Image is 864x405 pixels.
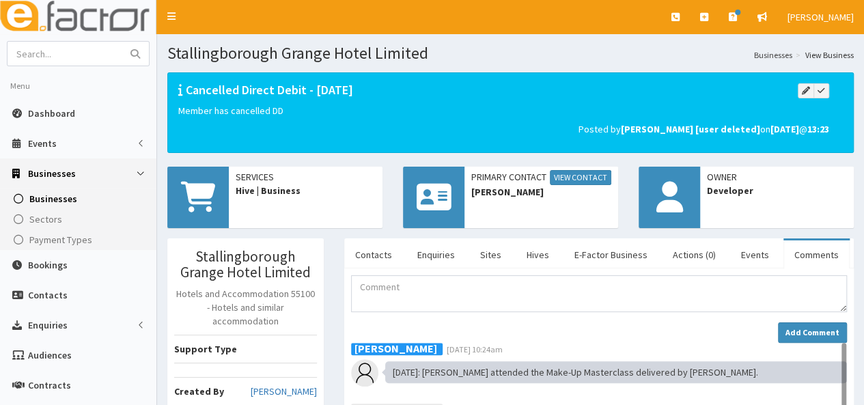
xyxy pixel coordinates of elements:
[174,249,317,280] h3: Stallingborough Grange Hotel Limited
[174,385,224,397] b: Created By
[236,184,376,197] span: Hive | Business
[785,327,839,337] strong: Add Comment
[385,361,847,383] div: [DATE]: [PERSON_NAME] attended the Make-Up Masterclass delivered by [PERSON_NAME].
[516,240,560,269] a: Hives
[3,209,156,229] a: Sectors
[563,240,658,269] a: E-Factor Business
[550,170,611,185] a: View Contact
[174,343,237,355] b: Support Type
[788,11,854,23] span: [PERSON_NAME]
[178,124,829,135] h5: Posted by on @
[29,193,77,205] span: Businesses
[29,234,92,246] span: Payment Types
[406,240,466,269] a: Enquiries
[471,170,611,185] span: Primary Contact
[28,167,76,180] span: Businesses
[354,341,437,355] b: [PERSON_NAME]
[469,240,512,269] a: Sites
[28,107,75,120] span: Dashboard
[3,188,156,209] a: Businesses
[754,49,792,61] a: Businesses
[807,123,829,135] b: 13:23
[344,240,403,269] a: Contacts
[792,49,854,61] li: View Business
[28,319,68,331] span: Enquiries
[309,82,353,98] span: - [DATE]
[707,170,847,184] span: Owner
[770,123,799,135] b: [DATE]
[186,82,307,98] span: Cancelled Direct Debit
[236,170,376,184] span: Services
[251,385,317,398] a: [PERSON_NAME]
[3,229,156,250] a: Payment Types
[167,44,854,62] h1: Stallingborough Grange Hotel Limited
[447,344,503,354] span: [DATE] 10:24am
[28,379,71,391] span: Contracts
[778,322,847,343] button: Add Comment
[29,213,62,225] span: Sectors
[28,259,68,271] span: Bookings
[28,289,68,301] span: Contacts
[707,184,847,197] span: Developer
[8,42,122,66] input: Search...
[28,137,57,150] span: Events
[174,287,317,328] p: Hotels and Accommodation 55100 - Hotels and similar accommodation
[730,240,780,269] a: Events
[178,104,829,117] p: Member has cancelled DD
[783,240,850,269] a: Comments
[662,240,727,269] a: Actions (0)
[28,349,72,361] span: Audiences
[471,185,611,199] span: [PERSON_NAME]
[351,275,847,312] textarea: Comment
[621,123,760,135] b: [PERSON_NAME] [user deleted]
